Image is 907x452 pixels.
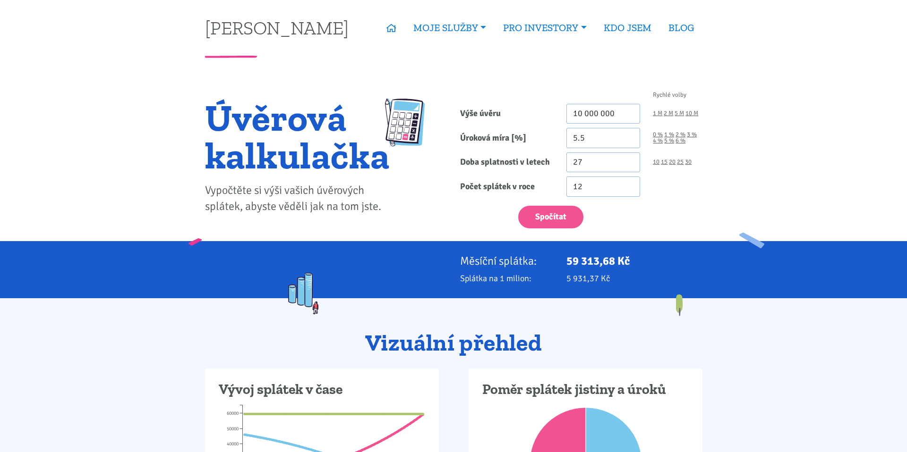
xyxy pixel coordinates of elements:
label: Počet splátek v roce [453,176,560,197]
a: 30 [685,159,692,165]
tspan: 40000 [226,441,238,447]
h2: Vizuální přehled [205,330,702,356]
a: 0 % [653,132,663,138]
a: 4 % [653,138,663,144]
h3: Poměr splátek jistiny a úroků [482,381,689,399]
p: Měsíční splátka: [460,254,554,268]
button: Spočítat [518,206,583,229]
a: 10 M [685,110,698,117]
h3: Vývoj splátek v čase [219,381,425,399]
tspan: 60000 [226,410,238,416]
p: Splátka na 1 milion: [460,272,554,285]
a: 3 % [687,132,697,138]
a: [PERSON_NAME] [205,18,349,37]
label: Výše úvěru [453,104,560,124]
p: Vypočtěte si výši vašich úvěrových splátek, abyste věděli jak na tom jste. [205,183,390,215]
a: 5 M [675,110,684,117]
label: Doba splatnosti v letech [453,152,560,173]
a: BLOG [660,17,702,39]
a: 15 [661,159,667,165]
a: PRO INVESTORY [495,17,595,39]
a: KDO JSEM [595,17,660,39]
a: 25 [677,159,684,165]
a: 2 % [676,132,685,138]
a: 2 M [664,110,673,117]
a: 1 M [653,110,662,117]
a: 10 [653,159,659,165]
a: MOJE SLUŽBY [405,17,495,39]
a: 6 % [676,138,685,144]
span: Rychlé volby [653,92,686,98]
a: 1 % [664,132,674,138]
tspan: 50000 [226,426,238,432]
h1: Úvěrová kalkulačka [205,99,390,174]
a: 20 [669,159,676,165]
label: Úroková míra [%] [453,128,560,148]
p: 59 313,68 Kč [566,254,702,268]
a: 5 % [664,138,674,144]
p: 5 931,37 Kč [566,272,702,285]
